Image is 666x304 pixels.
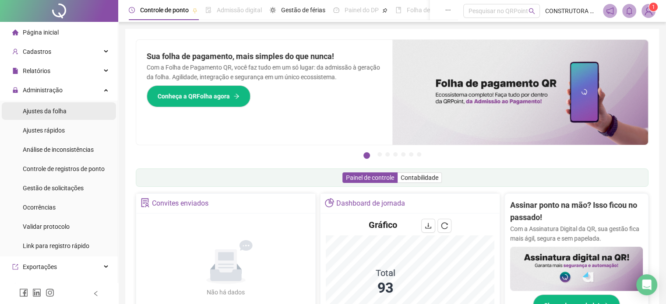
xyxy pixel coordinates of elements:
[345,7,379,14] span: Painel do DP
[23,48,51,55] span: Cadastros
[12,87,18,93] span: lock
[93,290,99,297] span: left
[23,29,59,36] span: Página inicial
[23,146,94,153] span: Análise de inconsistências
[636,274,657,295] div: Open Intercom Messenger
[12,29,18,35] span: home
[606,7,614,15] span: notification
[23,127,65,134] span: Ajustes rápidos
[19,288,28,297] span: facebook
[625,7,633,15] span: bell
[401,174,438,181] span: Contabilidade
[545,6,598,16] span: CONSTRUTORA MEGA REALTY
[445,7,451,13] span: ellipsis
[205,7,211,13] span: file-done
[407,7,463,14] span: Folha de pagamento
[192,8,197,13] span: pushpin
[377,152,382,157] button: 2
[441,222,448,229] span: reload
[281,7,325,14] span: Gestão de férias
[363,152,370,159] button: 1
[23,283,55,290] span: Integrações
[23,263,57,270] span: Exportações
[393,152,398,157] button: 4
[652,4,655,10] span: 1
[649,3,658,11] sup: Atualize o seu contato no menu Meus Dados
[23,87,63,94] span: Administração
[510,247,643,291] img: banner%2F02c71560-61a6-44d4-94b9-c8ab97240462.png
[392,40,648,145] img: banner%2F8d14a306-6205-4263-8e5b-06e9a85ad873.png
[12,264,18,270] span: export
[385,152,390,157] button: 3
[147,85,250,107] button: Conheça a QRFolha agora
[152,196,208,211] div: Convites enviados
[333,7,339,13] span: dashboard
[382,8,388,13] span: pushpin
[346,174,394,181] span: Painel de controle
[395,7,402,13] span: book
[32,288,41,297] span: linkedin
[129,7,135,13] span: clock-circle
[23,185,84,192] span: Gestão de solicitações
[141,198,150,207] span: solution
[336,196,405,211] div: Dashboard de jornada
[425,222,432,229] span: download
[23,242,89,249] span: Link para registro rápido
[217,7,262,14] span: Admissão digital
[529,8,535,14] span: search
[23,67,50,74] span: Relatórios
[23,165,105,172] span: Controle de registros de ponto
[23,223,70,230] span: Validar protocolo
[186,287,266,297] div: Não há dados
[510,199,643,224] h2: Assinar ponto na mão? Isso ficou no passado!
[46,288,54,297] span: instagram
[12,49,18,55] span: user-add
[158,91,230,101] span: Conheça a QRFolha agora
[147,63,382,82] p: Com a Folha de Pagamento QR, você faz tudo em um só lugar: da admissão à geração da folha. Agilid...
[325,198,334,207] span: pie-chart
[510,224,643,243] p: Com a Assinatura Digital da QR, sua gestão fica mais ágil, segura e sem papelada.
[642,4,655,17] img: 93322
[23,108,67,115] span: Ajustes da folha
[140,7,189,14] span: Controle de ponto
[233,93,240,99] span: arrow-right
[409,152,413,157] button: 6
[23,204,56,211] span: Ocorrências
[417,152,421,157] button: 7
[369,219,397,231] h4: Gráfico
[12,68,18,74] span: file
[147,50,382,63] h2: Sua folha de pagamento, mais simples do que nunca!
[401,152,405,157] button: 5
[270,7,276,13] span: sun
